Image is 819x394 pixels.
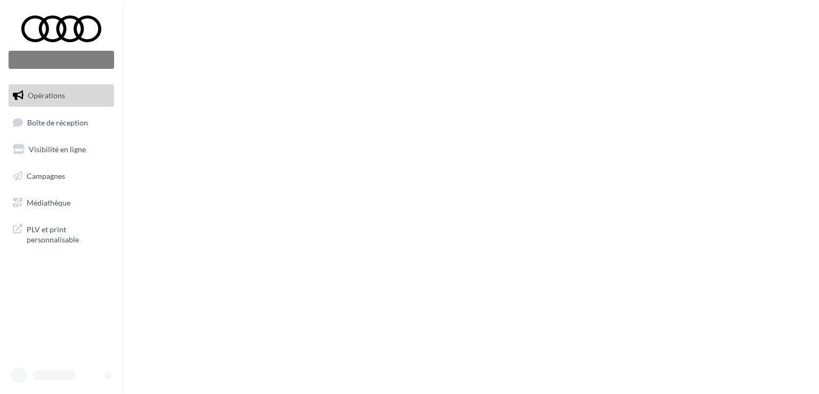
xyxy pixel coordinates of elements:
[6,165,116,187] a: Campagnes
[27,117,88,127] span: Boîte de réception
[6,218,116,249] a: PLV et print personnalisable
[6,84,116,107] a: Opérations
[6,138,116,161] a: Visibilité en ligne
[9,51,114,69] div: Nouvelle campagne
[27,222,110,245] span: PLV et print personnalisable
[6,111,116,134] a: Boîte de réception
[6,192,116,214] a: Médiathèque
[28,91,65,100] span: Opérations
[29,145,86,154] span: Visibilité en ligne
[27,198,70,207] span: Médiathèque
[27,171,65,180] span: Campagnes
